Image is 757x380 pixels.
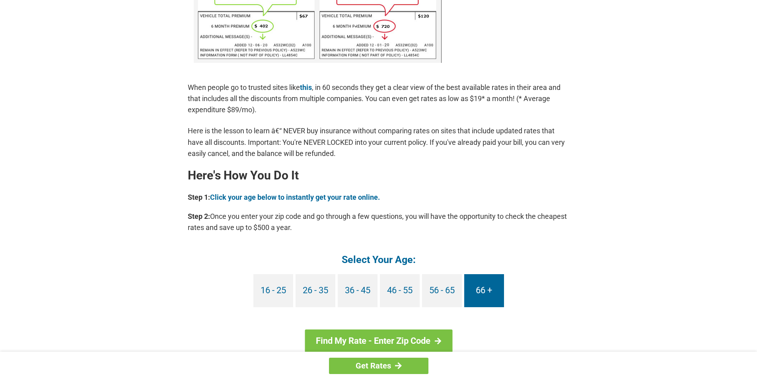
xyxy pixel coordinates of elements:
[253,274,293,307] a: 16 - 25
[188,193,210,201] b: Step 1:
[464,274,504,307] a: 66 +
[188,82,570,115] p: When people go to trusted sites like , in 60 seconds they get a clear view of the best available ...
[188,212,210,220] b: Step 2:
[305,329,452,353] a: Find My Rate - Enter Zip Code
[188,169,570,182] h2: Here's How You Do It
[296,274,335,307] a: 26 - 35
[300,83,312,92] a: this
[329,358,428,374] a: Get Rates
[422,274,462,307] a: 56 - 65
[338,274,378,307] a: 36 - 45
[380,274,420,307] a: 46 - 55
[188,253,570,266] h4: Select Your Age:
[188,211,570,233] p: Once you enter your zip code and go through a few questions, you will have the opportunity to che...
[210,193,380,201] a: Click your age below to instantly get your rate online.
[188,125,570,159] p: Here is the lesson to learn â€“ NEVER buy insurance without comparing rates on sites that include...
